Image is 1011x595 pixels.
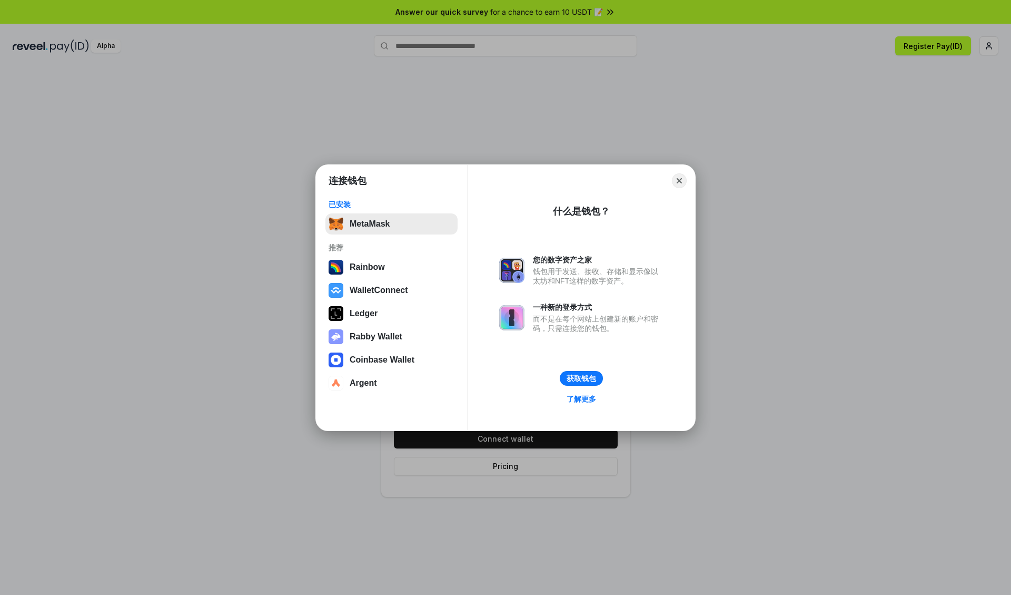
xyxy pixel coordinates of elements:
[329,200,454,209] div: 已安装
[533,255,663,265] div: 您的数字资产之家
[329,260,343,275] img: svg+xml,%3Csvg%20width%3D%22120%22%20height%3D%22120%22%20viewBox%3D%220%200%20120%20120%22%20fil...
[325,213,458,235] button: MetaMask
[325,326,458,347] button: Rabby Wallet
[329,306,343,321] img: svg+xml,%3Csvg%20xmlns%3D%22http%3A%2F%2Fwww.w3.org%2F2000%2Fsvg%22%20width%3D%2228%22%20height%3...
[350,309,378,318] div: Ledger
[672,173,687,188] button: Close
[350,332,402,342] div: Rabby Wallet
[329,329,343,344] img: svg+xml,%3Csvg%20xmlns%3D%22http%3A%2F%2Fwww.w3.org%2F2000%2Fsvg%22%20fill%3D%22none%22%20viewBox...
[350,378,377,388] div: Argent
[329,217,343,231] img: svg+xml,%3Csvg%20fill%3D%22none%22%20height%3D%2233%22%20viewBox%3D%220%200%2035%2033%22%20width%...
[499,305,524,330] img: svg+xml,%3Csvg%20xmlns%3D%22http%3A%2F%2Fwww.w3.org%2F2000%2Fsvg%22%20fill%3D%22none%22%20viewBox...
[325,257,458,278] button: Rainbow
[325,349,458,370] button: Coinbase Wallet
[350,286,408,295] div: WalletConnect
[329,283,343,298] img: svg+xml,%3Csvg%20width%3D%2228%22%20height%3D%2228%22%20viewBox%3D%220%200%2028%2028%22%20fill%3D...
[533,303,663,312] div: 一种新的登录方式
[560,371,603,386] button: 获取钱包
[329,353,343,367] img: svg+xml,%3Csvg%20width%3D%2228%22%20height%3D%2228%22%20viewBox%3D%220%200%2028%2028%22%20fill%3D...
[533,314,663,333] div: 而不是在每个网站上创建新的账户和密码，只需连接您的钱包。
[350,219,390,229] div: MetaMask
[325,280,458,301] button: WalletConnect
[499,258,524,283] img: svg+xml,%3Csvg%20xmlns%3D%22http%3A%2F%2Fwww.w3.org%2F2000%2Fsvg%22%20fill%3D%22none%22%20viewBox...
[329,174,366,187] h1: 连接钱包
[350,262,385,272] div: Rainbow
[329,243,454,252] div: 推荐
[325,303,458,324] button: Ledger
[553,205,610,218] div: 什么是钱包？
[533,267,663,286] div: 钱包用于发送、接收、存储和显示像以太坊和NFT这样的数字资产。
[329,376,343,391] img: svg+xml,%3Csvg%20width%3D%2228%22%20height%3D%2228%22%20viewBox%3D%220%200%2028%2028%22%20fill%3D...
[567,394,596,404] div: 了解更多
[567,374,596,383] div: 获取钱包
[560,392,602,406] a: 了解更多
[325,373,458,394] button: Argent
[350,355,414,365] div: Coinbase Wallet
